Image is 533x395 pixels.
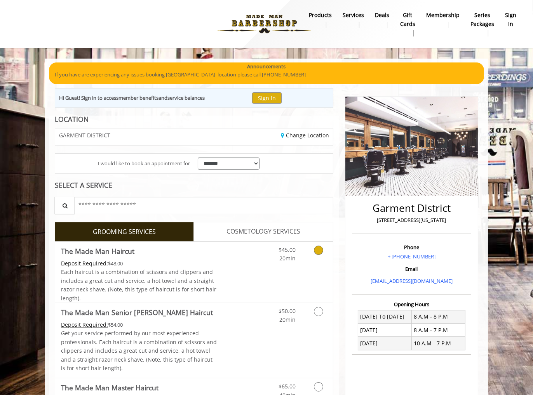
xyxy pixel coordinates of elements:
a: Productsproducts [303,10,337,30]
b: service balances [167,94,205,101]
span: $50.00 [279,307,296,315]
b: The Made Man Master Haircut [61,382,159,393]
b: LOCATION [55,114,89,124]
a: + [PHONE_NUMBER] [388,253,435,260]
b: The Made Man Haircut [61,246,134,256]
button: Service Search [54,197,75,214]
a: [EMAIL_ADDRESS][DOMAIN_NAME] [371,277,453,284]
span: I would like to book an appointment for [98,159,190,168]
img: Made Man Barbershop logo [211,3,318,45]
span: $65.00 [279,383,296,390]
b: products [309,11,332,19]
b: Services [343,11,364,19]
a: Series packagesSeries packages [465,10,500,38]
span: This service needs some Advance to be paid before we block your appointment [61,260,108,267]
b: Announcements [247,62,286,71]
div: $48.00 [61,259,217,268]
a: Gift cardsgift cards [395,10,421,38]
h3: Email [354,266,469,272]
span: GARMENT DISTRICT [59,132,110,138]
a: DealsDeals [369,10,395,30]
div: SELECT A SERVICE [55,182,333,189]
p: Get your service performed by our most experienced professionals. Each haircut is a combination o... [61,329,217,372]
b: gift cards [400,11,415,28]
h3: Opening Hours [352,301,471,307]
span: GROOMING SERVICES [93,227,156,237]
span: 20min [279,316,296,323]
p: If you have are experiencing any issues booking [GEOGRAPHIC_DATA] location please call [PHONE_NUM... [55,71,478,79]
button: Sign In [252,92,282,104]
span: This service needs some Advance to be paid before we block your appointment [61,321,108,328]
a: ServicesServices [337,10,369,30]
span: 20min [279,255,296,262]
b: sign in [505,11,516,28]
a: sign insign in [500,10,522,30]
a: Change Location [281,132,329,139]
td: 8 A.M - 8 P.M [411,310,465,323]
div: $54.00 [61,321,217,329]
td: [DATE] [358,337,412,350]
b: The Made Man Senior [PERSON_NAME] Haircut [61,307,213,318]
span: $45.00 [279,246,296,253]
b: member benefits [118,94,159,101]
h3: Phone [354,244,469,250]
td: 10 A.M - 7 P.M [411,337,465,350]
b: Deals [375,11,389,19]
span: COSMETOLOGY SERVICES [226,227,300,237]
td: 8 A.M - 7 P.M [411,324,465,337]
h2: Garment District [354,203,469,214]
b: Series packages [470,11,494,28]
p: [STREET_ADDRESS][US_STATE] [354,216,469,224]
td: [DATE] To [DATE] [358,310,412,323]
span: Each haircut is a combination of scissors and clippers and includes a great cut and service, a ho... [61,268,216,301]
b: Membership [426,11,460,19]
a: MembershipMembership [421,10,465,30]
div: Hi Guest! Sign in to access and [59,94,205,102]
td: [DATE] [358,324,412,337]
